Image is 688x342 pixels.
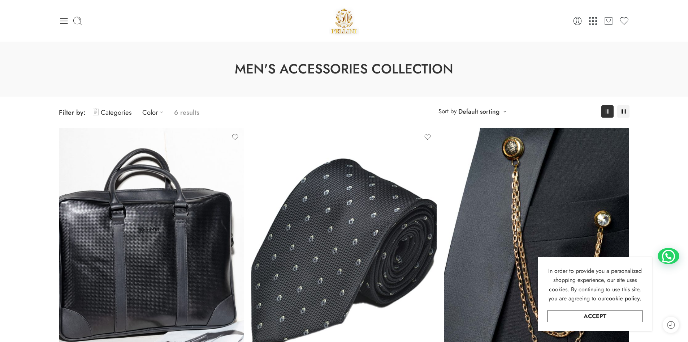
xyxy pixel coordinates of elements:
[548,267,642,303] span: In order to provide you a personalized shopping experience, our site uses cookies. By continuing ...
[547,311,643,322] a: Accept
[142,104,167,121] a: Color
[93,104,131,121] a: Categories
[572,16,583,26] a: Login / Register
[606,294,641,303] a: cookie policy.
[329,5,360,36] img: Pellini
[619,16,629,26] a: Wishlist
[438,105,456,117] span: Sort by
[59,107,86,117] span: Filter by:
[329,5,360,36] a: Pellini -
[18,60,670,79] h1: Men's Accessories Collection
[603,16,614,26] a: Cart
[174,104,199,121] p: 6 results
[458,106,499,117] a: Default sorting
